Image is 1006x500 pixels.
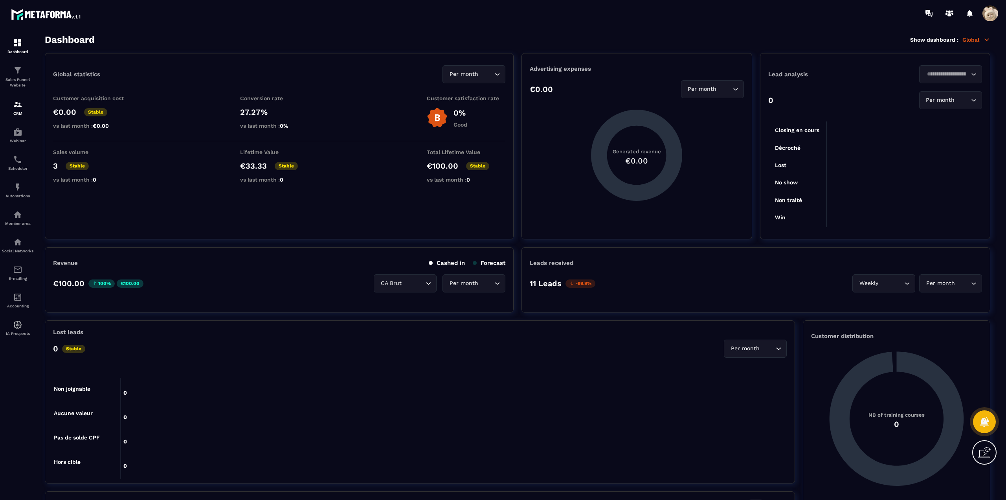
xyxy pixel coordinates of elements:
p: Automations [2,194,33,198]
span: 0 [93,176,96,183]
p: Conversion rate [240,95,319,101]
a: social-networksocial-networkSocial Networks [2,232,33,259]
h3: Dashboard [45,34,95,45]
span: Per month [448,279,480,288]
tspan: Win [775,214,786,221]
p: Stable [466,162,489,170]
tspan: Hors cible [54,459,81,465]
div: Search for option [919,65,982,83]
p: Social Networks [2,249,33,253]
p: Leads received [530,259,573,267]
img: logo [11,7,82,21]
span: 0 [466,176,470,183]
p: Lost leads [53,329,83,336]
span: CA Brut [379,279,403,288]
p: Member area [2,221,33,226]
p: vs last month : [53,176,132,183]
p: Forecast [473,259,505,267]
p: Advertising expenses [530,65,743,72]
input: Search for option [718,85,731,94]
input: Search for option [761,344,774,353]
a: accountantaccountantAccounting [2,287,33,314]
p: 11 Leads [530,279,562,288]
input: Search for option [403,279,424,288]
a: schedulerschedulerScheduler [2,149,33,176]
p: -99.9% [565,279,595,288]
div: Search for option [919,91,982,109]
p: Webinar [2,139,33,143]
a: formationformationCRM [2,94,33,121]
span: Per month [924,279,956,288]
span: €0.00 [93,123,109,129]
p: Customer acquisition cost [53,95,132,101]
div: Search for option [919,274,982,292]
p: Stable [66,162,89,170]
input: Search for option [924,70,969,79]
p: Good [453,121,467,128]
input: Search for option [480,279,492,288]
img: automations [13,320,22,329]
p: €100.00 [427,161,458,171]
p: Stable [275,162,298,170]
img: scheduler [13,155,22,164]
p: Dashboard [2,50,33,54]
p: Customer satisfaction rate [427,95,505,101]
p: Stable [62,345,85,353]
p: 3 [53,161,58,171]
img: email [13,265,22,274]
tspan: Lost [775,162,786,168]
p: vs last month : [427,176,505,183]
p: Lifetime Value [240,149,319,155]
tspan: Non traité [775,197,802,203]
p: €0.00 [530,85,553,94]
tspan: Décroché [775,145,800,151]
p: Global statistics [53,71,100,78]
img: social-network [13,237,22,247]
tspan: No show [775,179,798,186]
tspan: Closing en cours [775,127,819,134]
p: Lead analysis [768,71,875,78]
p: Customer distribution [811,333,982,340]
img: automations [13,210,22,219]
input: Search for option [956,279,969,288]
span: Per month [924,96,956,105]
a: formationformationSales Funnel Website [2,60,33,94]
p: Global [962,36,990,43]
span: Per month [448,70,480,79]
span: 0 [280,176,283,183]
p: IA Prospects [2,331,33,336]
p: Total Lifetime Value [427,149,505,155]
p: Sales Funnel Website [2,77,33,88]
span: Weekly [857,279,880,288]
div: Search for option [442,65,505,83]
p: 27.27% [240,107,319,117]
a: automationsautomationsWebinar [2,121,33,149]
p: Show dashboard : [910,37,958,43]
input: Search for option [956,96,969,105]
p: 100% [88,279,115,288]
img: b-badge-o.b3b20ee6.svg [427,107,448,128]
tspan: Aucune valeur [54,410,93,416]
img: formation [13,38,22,48]
img: formation [13,66,22,75]
img: formation [13,100,22,109]
div: Search for option [724,340,787,358]
p: Stable [84,108,107,116]
tspan: Non joignable [54,386,90,392]
p: Accounting [2,304,33,308]
div: Search for option [374,274,437,292]
p: Cashed in [429,259,465,267]
a: emailemailE-mailing [2,259,33,287]
p: vs last month : [53,123,132,129]
a: formationformationDashboard [2,32,33,60]
p: vs last month : [240,123,319,129]
p: CRM [2,111,33,116]
span: Per month [729,344,761,353]
input: Search for option [480,70,492,79]
p: Scheduler [2,166,33,171]
div: Search for option [852,274,915,292]
p: 0 [768,96,773,105]
img: accountant [13,292,22,302]
img: automations [13,127,22,137]
span: Per month [686,85,718,94]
